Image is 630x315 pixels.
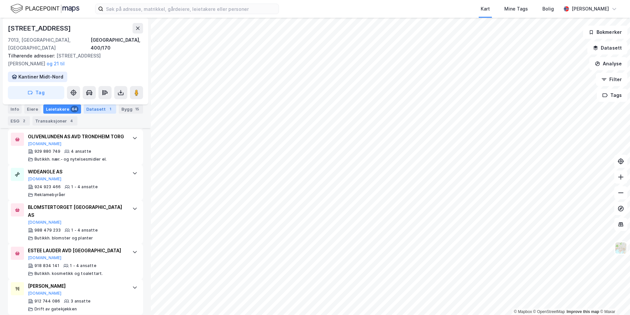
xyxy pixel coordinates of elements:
div: Leietakere [43,104,81,114]
div: ESG [8,116,30,125]
div: Bolig [542,5,554,13]
button: [DOMAIN_NAME] [28,291,62,296]
div: BLOMSTERTORGET [GEOGRAPHIC_DATA] AS [28,203,126,219]
div: 929 880 749 [34,149,60,154]
button: Tag [8,86,64,99]
div: Kart [481,5,490,13]
div: 64 [71,106,78,112]
div: Eiere [24,104,41,114]
div: 4 [68,118,75,124]
div: 1 - 4 ansatte [70,263,96,268]
button: [DOMAIN_NAME] [28,220,62,225]
div: [PERSON_NAME] [572,5,609,13]
div: Butikkh. kosmetikk og toalettart. [34,271,103,276]
button: Bokmerker [583,26,627,39]
div: 3 ansatte [71,299,91,304]
img: logo.f888ab2527a4732fd821a326f86c7f29.svg [10,3,79,14]
div: OLIVENLUNDEN AS AVD TRONDHEIM TORG [28,133,126,141]
div: Kontrollprogram for chat [597,283,630,315]
div: Butikkh. nær.- og nytelsesmidler el. [34,157,107,162]
div: Drift av gatekjøkken [34,306,77,312]
div: ESTEE LAUDER AVD [GEOGRAPHIC_DATA] [28,247,126,255]
div: [STREET_ADDRESS] [8,23,72,34]
button: Analyse [589,57,627,70]
div: Butikkh. blomster og planter [34,236,93,241]
div: Transaksjoner [32,116,77,125]
div: [GEOGRAPHIC_DATA], 400/170 [91,36,143,52]
div: 1 - 4 ansatte [71,184,98,190]
img: Z [615,242,627,254]
div: 2 [21,118,27,124]
button: Datasett [587,41,627,55]
a: Mapbox [514,309,532,314]
button: [DOMAIN_NAME] [28,141,62,146]
div: 1 - 4 ansatte [71,228,98,233]
div: 7013, [GEOGRAPHIC_DATA], [GEOGRAPHIC_DATA] [8,36,91,52]
div: [PERSON_NAME] [28,282,126,290]
div: Reklamebyråer [34,192,66,197]
div: 988 479 233 [34,228,61,233]
div: Bygg [119,104,143,114]
a: Improve this map [567,309,599,314]
a: OpenStreetMap [533,309,565,314]
div: 15 [134,106,140,112]
div: Mine Tags [504,5,528,13]
div: WIDEANGLE AS [28,168,126,176]
div: [STREET_ADDRESS][PERSON_NAME] [8,52,138,68]
div: Kantiner Midt-Nord [18,73,63,81]
button: [DOMAIN_NAME] [28,176,62,182]
div: 918 834 141 [34,263,59,268]
input: Søk på adresse, matrikkel, gårdeiere, leietakere eller personer [103,4,279,14]
div: Datasett [84,104,116,114]
button: Tags [597,89,627,102]
div: Info [8,104,22,114]
div: 1 [107,106,114,112]
div: 912 744 086 [34,299,60,304]
iframe: Chat Widget [597,283,630,315]
div: 924 923 466 [34,184,61,190]
span: Tilhørende adresser: [8,53,56,58]
button: [DOMAIN_NAME] [28,255,62,260]
button: Filter [596,73,627,86]
div: 4 ansatte [71,149,91,154]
